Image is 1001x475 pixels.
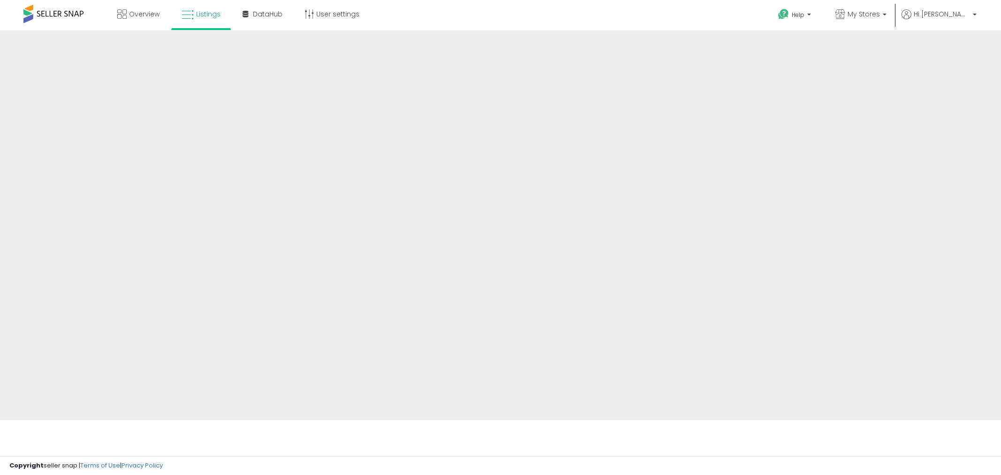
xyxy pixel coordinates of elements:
span: DataHub [253,9,283,19]
a: Hi [PERSON_NAME] [902,9,977,31]
span: Overview [129,9,160,19]
i: Get Help [778,8,789,20]
span: Help [792,11,804,19]
span: My Stores [848,9,880,19]
span: Hi [PERSON_NAME] [914,9,970,19]
a: Help [771,1,820,31]
span: Listings [196,9,221,19]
